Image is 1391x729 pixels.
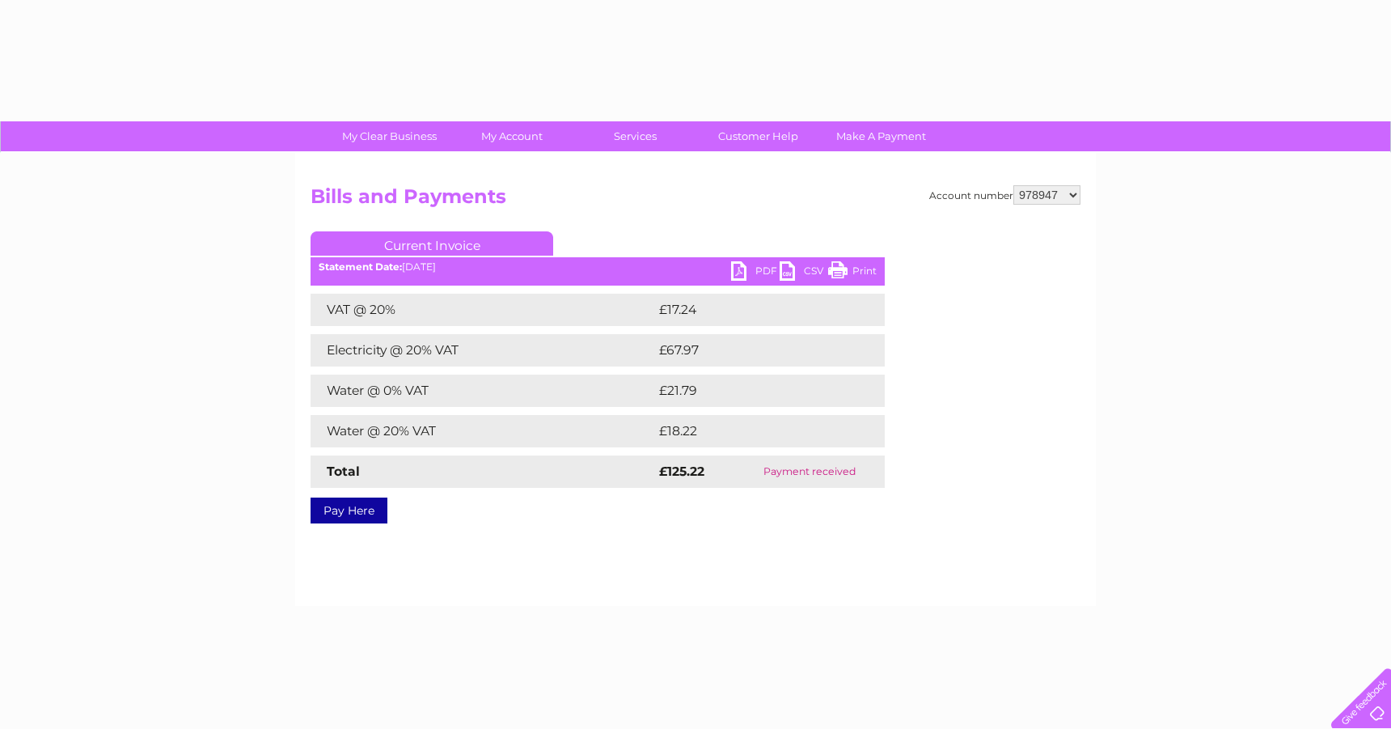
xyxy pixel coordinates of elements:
a: My Account [446,121,579,151]
a: CSV [780,261,828,285]
td: Water @ 0% VAT [311,375,655,407]
strong: Total [327,464,360,479]
td: Water @ 20% VAT [311,415,655,447]
td: Electricity @ 20% VAT [311,334,655,367]
a: My Clear Business [323,121,456,151]
div: [DATE] [311,261,885,273]
td: £67.97 [655,334,852,367]
a: Print [828,261,877,285]
div: Account number [929,185,1080,205]
a: PDF [731,261,780,285]
strong: £125.22 [659,464,704,479]
a: Services [569,121,702,151]
a: Pay Here [311,498,387,523]
a: Customer Help [691,121,825,151]
td: Payment received [735,456,885,488]
a: Make A Payment [814,121,948,151]
b: Statement Date: [319,261,402,273]
h2: Bills and Payments [311,185,1080,216]
td: £18.22 [655,415,851,447]
td: £21.79 [655,375,851,407]
a: Current Invoice [311,231,553,256]
td: VAT @ 20% [311,294,655,326]
td: £17.24 [655,294,850,326]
